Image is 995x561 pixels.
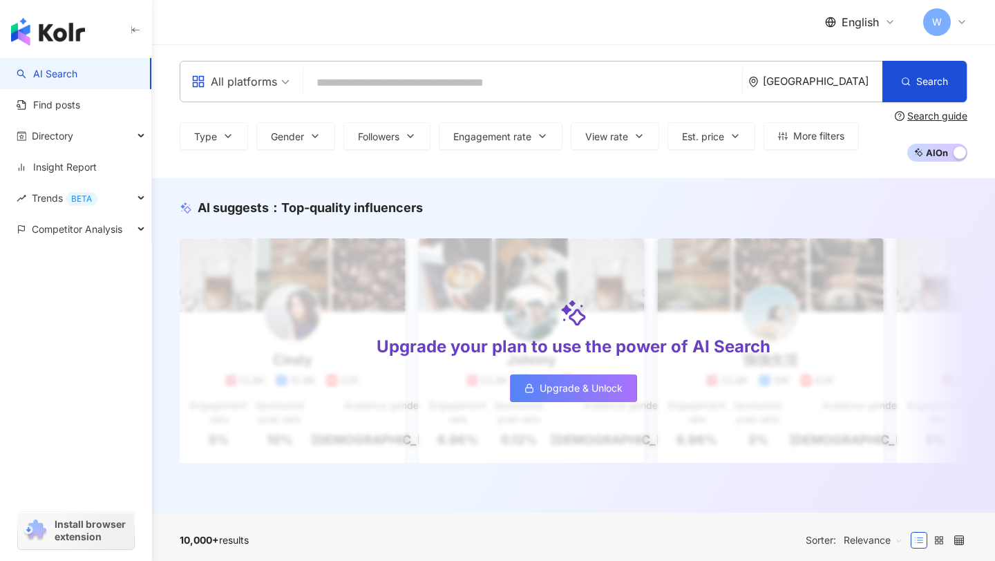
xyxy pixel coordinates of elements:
span: question-circle [895,111,904,121]
a: searchAI Search [17,67,77,81]
span: Est. price [682,131,724,142]
img: chrome extension [22,520,48,542]
div: results [180,535,249,546]
button: Gender [256,122,335,150]
div: AI suggests ： [198,199,423,216]
span: Type [194,131,217,142]
div: Search guide [907,111,967,122]
div: Sorter: [806,529,911,551]
button: Search [882,61,967,102]
span: rise [17,193,26,203]
span: Gender [271,131,304,142]
div: All platforms [191,70,277,93]
span: Relevance [844,529,903,551]
button: View rate [571,122,659,150]
span: Followers [358,131,399,142]
button: Est. price [667,122,755,150]
span: View rate [585,131,628,142]
div: [GEOGRAPHIC_DATA] [763,75,882,87]
button: More filters [764,122,859,150]
span: appstore [191,75,205,88]
a: chrome extensionInstall browser extension [18,512,134,549]
img: logo [11,18,85,46]
span: Engagement rate [453,131,531,142]
span: More filters [793,131,844,142]
span: 10,000+ [180,534,219,546]
span: Top-quality influencers [281,200,423,215]
a: Upgrade & Unlock [510,374,637,402]
div: BETA [66,192,97,206]
span: Competitor Analysis [32,213,122,245]
button: Type [180,122,248,150]
span: Search [916,76,948,87]
span: Upgrade & Unlock [540,383,623,394]
button: Followers [343,122,430,150]
span: W [932,15,942,30]
a: Find posts [17,98,80,112]
span: environment [748,77,759,87]
button: Engagement rate [439,122,562,150]
div: Upgrade your plan to use the power of AI Search [377,335,770,359]
a: Insight Report [17,160,97,174]
span: Directory [32,120,73,151]
span: Trends [32,182,97,213]
span: Install browser extension [55,518,130,543]
span: English [842,15,879,30]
